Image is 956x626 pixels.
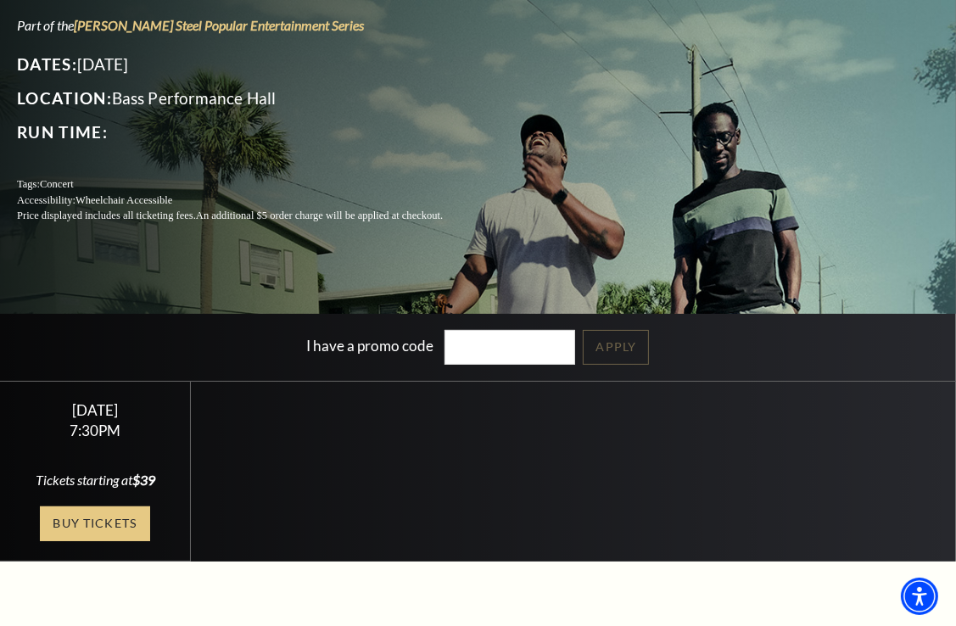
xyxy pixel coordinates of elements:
span: $39 [132,472,155,488]
span: Wheelchair Accessible [75,194,172,206]
p: Tags: [17,176,484,193]
a: Irwin Steel Popular Entertainment Series - open in a new tab [74,17,364,33]
p: Part of the [17,16,484,35]
span: An additional $5 order charge will be applied at checkout. [196,210,443,221]
span: Dates: [17,54,77,74]
div: Accessibility Menu [901,578,938,615]
p: Price displayed includes all ticketing fees. [17,208,484,224]
p: Accessibility: [17,193,484,209]
div: Tickets starting at [20,471,171,489]
span: Concert [40,178,74,190]
a: Buy Tickets [40,506,150,541]
p: Bass Performance Hall [17,85,484,112]
label: I have a promo code [307,337,434,355]
span: Run Time: [17,122,108,142]
p: [DATE] [17,51,484,78]
div: 7:30PM [20,423,171,438]
div: [DATE] [20,401,171,419]
span: Location: [17,88,112,108]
